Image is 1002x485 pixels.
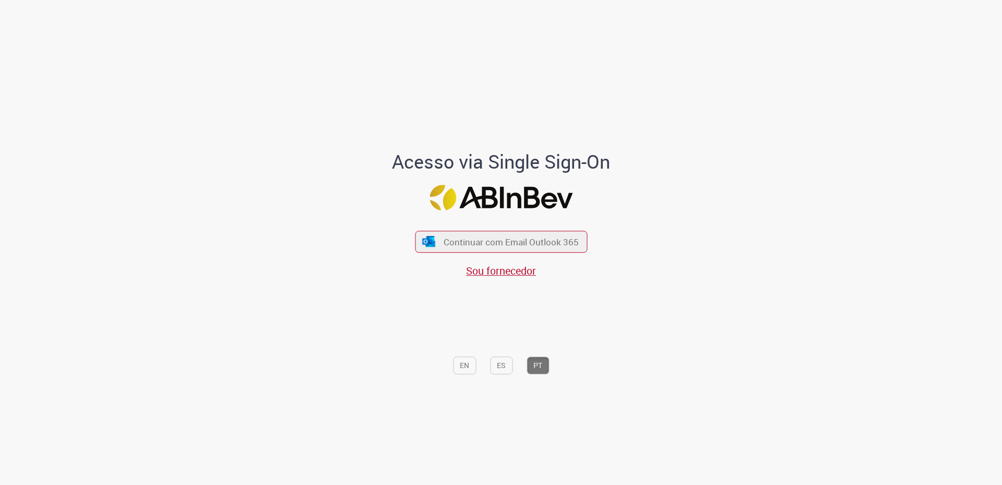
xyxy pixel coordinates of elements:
a: Sou fornecedor [466,264,536,278]
img: ícone Azure/Microsoft 360 [422,236,436,247]
img: Logo ABInBev [430,185,572,210]
button: ES [490,357,512,374]
button: EN [453,357,476,374]
h1: Acesso via Single Sign-On [356,151,646,172]
span: Continuar com Email Outlook 365 [444,236,579,248]
button: ícone Azure/Microsoft 360 Continuar com Email Outlook 365 [415,231,587,253]
button: PT [527,357,549,374]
